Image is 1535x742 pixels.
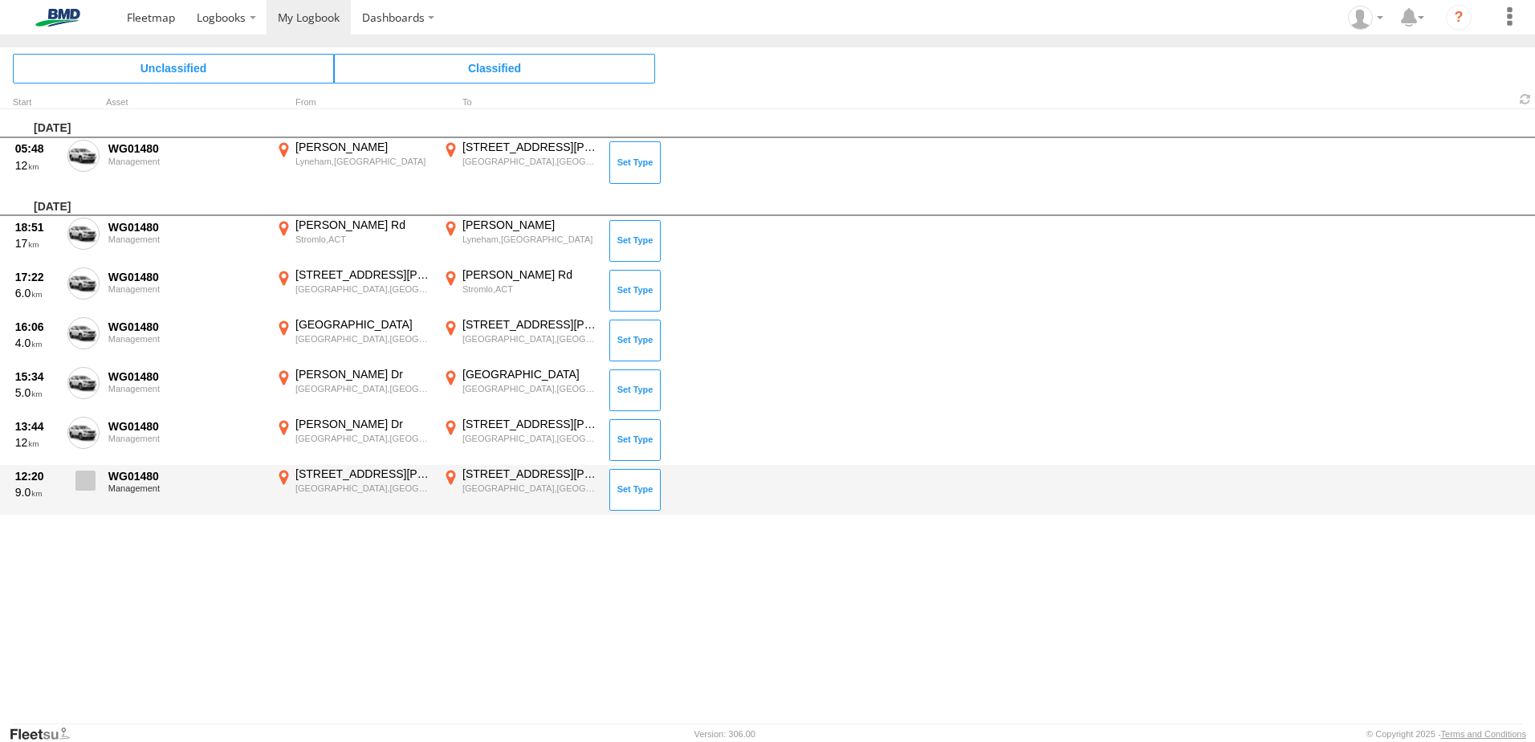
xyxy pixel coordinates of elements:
i: ? [1446,5,1472,31]
label: Click to View Event Location [273,267,434,314]
button: Click to Set [609,270,661,312]
button: Click to Set [609,369,661,411]
div: [GEOGRAPHIC_DATA],[GEOGRAPHIC_DATA] [295,283,431,295]
button: Click to Set [609,469,661,511]
div: Lyneham,[GEOGRAPHIC_DATA] [462,234,598,245]
div: [PERSON_NAME] Rd [462,267,598,282]
span: Refresh [1516,92,1535,107]
div: 12:20 [15,469,59,483]
div: [STREET_ADDRESS][PERSON_NAME] [295,267,431,282]
div: 4.0 [15,336,59,350]
div: WG01480 [108,220,264,234]
div: WG01480 [108,270,264,284]
div: Matthew Gaiter [1342,6,1389,30]
div: 17:22 [15,270,59,284]
div: 6.0 [15,286,59,300]
div: 12 [15,158,59,173]
button: Click to Set [609,320,661,361]
div: Management [108,157,264,166]
div: Lyneham,[GEOGRAPHIC_DATA] [295,156,431,167]
div: Stromlo,ACT [295,234,431,245]
button: Click to Set [609,419,661,461]
div: 9.0 [15,485,59,499]
label: Click to View Event Location [273,317,434,364]
div: [GEOGRAPHIC_DATA],[GEOGRAPHIC_DATA] [462,383,598,394]
img: bmd-logo.svg [16,9,100,26]
label: Click to View Event Location [273,218,434,264]
div: [STREET_ADDRESS][PERSON_NAME] [462,467,598,481]
label: Click to View Event Location [273,140,434,186]
div: [STREET_ADDRESS][PERSON_NAME] [295,467,431,481]
a: Terms and Conditions [1441,729,1526,739]
div: Management [108,384,264,393]
a: Visit our Website [9,726,83,742]
div: 17 [15,236,59,251]
label: Click to View Event Location [273,417,434,463]
div: [PERSON_NAME] [295,140,431,154]
div: [STREET_ADDRESS][PERSON_NAME] [462,140,598,154]
div: To [440,99,601,107]
label: Click to View Event Location [440,467,601,513]
div: [GEOGRAPHIC_DATA],[GEOGRAPHIC_DATA] [462,483,598,494]
div: [GEOGRAPHIC_DATA],[GEOGRAPHIC_DATA] [462,333,598,344]
label: Click to View Event Location [273,467,434,513]
label: Click to View Event Location [440,317,601,364]
div: 18:51 [15,220,59,234]
div: WG01480 [108,469,264,483]
div: [PERSON_NAME] [462,218,598,232]
div: [PERSON_NAME] Rd [295,218,431,232]
button: Click to Set [609,220,661,262]
div: WG01480 [108,320,264,334]
span: Click to view Classified Trips [334,54,655,83]
div: WG01480 [108,369,264,384]
div: [GEOGRAPHIC_DATA] [462,367,598,381]
div: 16:06 [15,320,59,334]
div: Management [108,434,264,443]
div: Click to Sort [13,99,61,107]
div: [PERSON_NAME] Dr [295,367,431,381]
span: Click to view Unclassified Trips [13,54,334,83]
div: 15:34 [15,369,59,384]
div: From [273,99,434,107]
div: [GEOGRAPHIC_DATA],[GEOGRAPHIC_DATA] [295,483,431,494]
div: WG01480 [108,419,264,434]
div: 12 [15,435,59,450]
div: 05:48 [15,141,59,156]
label: Click to View Event Location [440,218,601,264]
div: © Copyright 2025 - [1366,729,1526,739]
div: Version: 306.00 [694,729,755,739]
div: [STREET_ADDRESS][PERSON_NAME] [462,417,598,431]
label: Click to View Event Location [440,267,601,314]
label: Click to View Event Location [440,417,601,463]
div: Asset [106,99,267,107]
div: Management [108,234,264,244]
div: Management [108,483,264,493]
div: 5.0 [15,385,59,400]
div: [PERSON_NAME] Dr [295,417,431,431]
div: 13:44 [15,419,59,434]
div: Management [108,334,264,344]
div: [GEOGRAPHIC_DATA],[GEOGRAPHIC_DATA] [462,156,598,167]
label: Click to View Event Location [440,367,601,414]
div: Stromlo,ACT [462,283,598,295]
div: [GEOGRAPHIC_DATA],[GEOGRAPHIC_DATA] [295,333,431,344]
label: Click to View Event Location [273,367,434,414]
div: [GEOGRAPHIC_DATA],[GEOGRAPHIC_DATA] [295,433,431,444]
div: [STREET_ADDRESS][PERSON_NAME] [462,317,598,332]
div: [GEOGRAPHIC_DATA] [295,317,431,332]
div: WG01480 [108,141,264,156]
label: Click to View Event Location [440,140,601,186]
button: Click to Set [609,141,661,183]
div: [GEOGRAPHIC_DATA],[GEOGRAPHIC_DATA] [462,433,598,444]
div: [GEOGRAPHIC_DATA],[GEOGRAPHIC_DATA] [295,383,431,394]
div: Management [108,284,264,294]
